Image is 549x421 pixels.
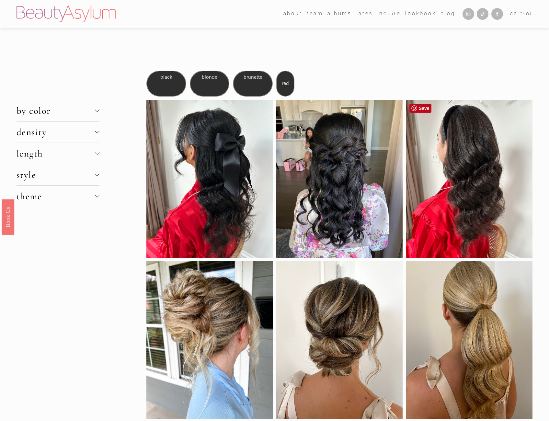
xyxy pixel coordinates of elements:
[523,11,532,17] span: ( )
[17,126,95,138] span: density
[440,9,455,19] a: Blog
[526,11,530,17] span: 0
[17,148,95,159] span: length
[463,8,474,20] a: Instagram
[2,199,14,234] a: Book Us
[17,100,99,121] button: by color
[307,9,323,19] a: folder dropdown
[283,9,303,19] a: folder dropdown
[327,9,351,19] a: albums
[409,104,431,113] a: Pin it!
[17,122,99,143] button: density
[377,9,401,19] a: Inquire
[202,74,217,80] a: blonde
[17,143,99,164] button: length
[491,8,503,20] a: Facebook
[282,80,289,86] a: red
[244,74,262,80] a: brunette
[17,105,95,116] span: by color
[17,186,99,207] button: theme
[510,9,532,18] a: 0 items in cart
[283,9,303,18] span: about
[405,9,436,19] a: Lookbook
[17,164,99,185] button: style
[17,6,116,22] img: Beauty Asylum | Bridal Hair &amp; Makeup Charlotte &amp; Atlanta
[160,74,172,80] a: black
[17,191,95,202] span: theme
[307,9,323,18] span: team
[477,8,488,20] a: TikTok
[17,169,95,181] span: style
[356,9,373,19] a: Rates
